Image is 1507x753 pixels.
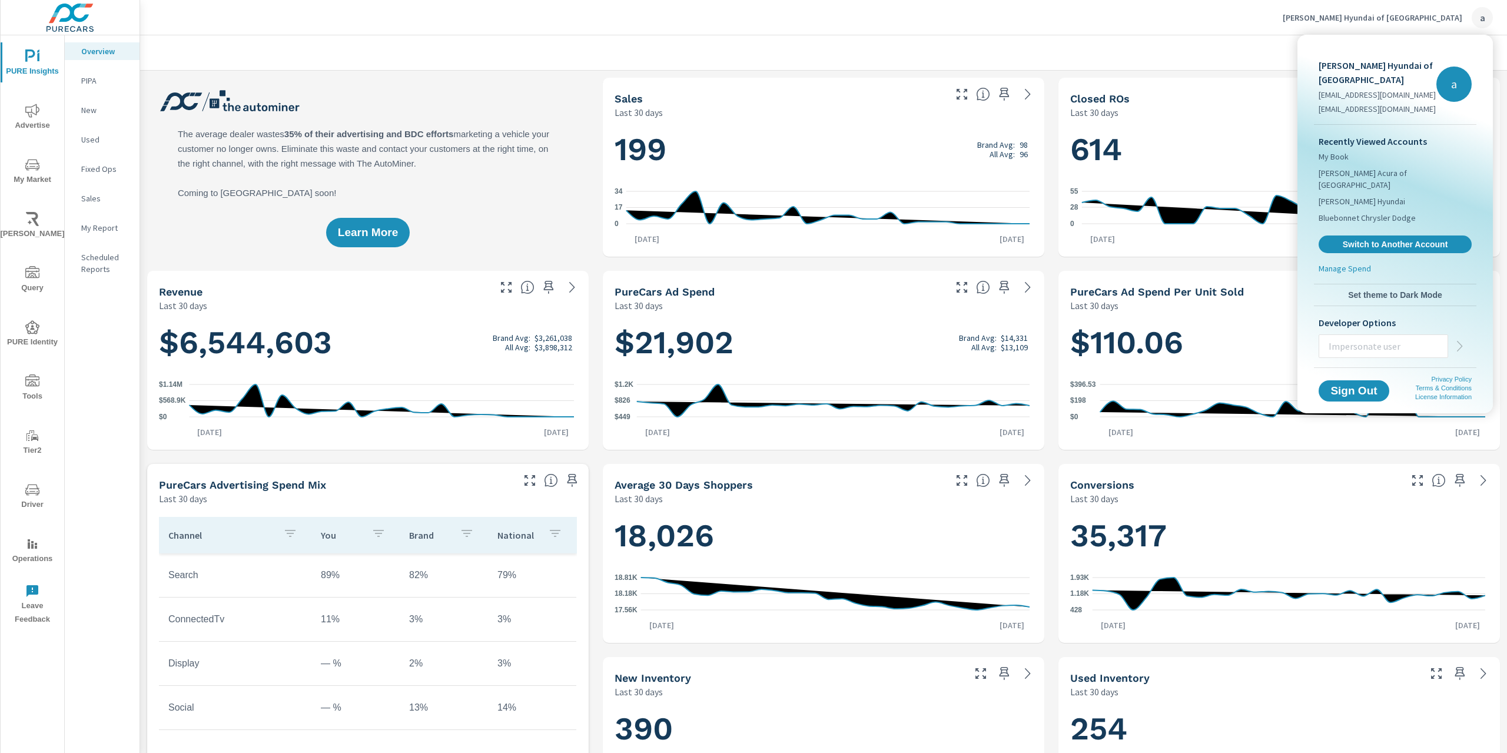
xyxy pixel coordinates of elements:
[1319,263,1371,274] p: Manage Spend
[1432,376,1472,383] a: Privacy Policy
[1325,239,1465,250] span: Switch to Another Account
[1319,316,1472,330] p: Developer Options
[1319,167,1472,191] span: [PERSON_NAME] Acura of [GEOGRAPHIC_DATA]
[1319,89,1436,101] p: [EMAIL_ADDRESS][DOMAIN_NAME]
[1415,393,1472,400] a: License Information
[1319,195,1405,207] span: [PERSON_NAME] Hyundai
[1319,290,1472,300] span: Set theme to Dark Mode
[1319,212,1416,224] span: Bluebonnet Chrysler Dodge
[1436,67,1472,102] div: a
[1319,235,1472,253] a: Switch to Another Account
[1319,380,1389,402] button: Sign Out
[1319,134,1472,148] p: Recently Viewed Accounts
[1319,151,1349,162] span: My Book
[1319,331,1448,361] input: Impersonate user
[1314,284,1476,306] button: Set theme to Dark Mode
[1319,58,1436,87] p: [PERSON_NAME] Hyundai of [GEOGRAPHIC_DATA]
[1328,386,1380,396] span: Sign Out
[1319,103,1436,115] p: [EMAIL_ADDRESS][DOMAIN_NAME]
[1314,263,1476,279] a: Manage Spend
[1416,384,1472,392] a: Terms & Conditions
